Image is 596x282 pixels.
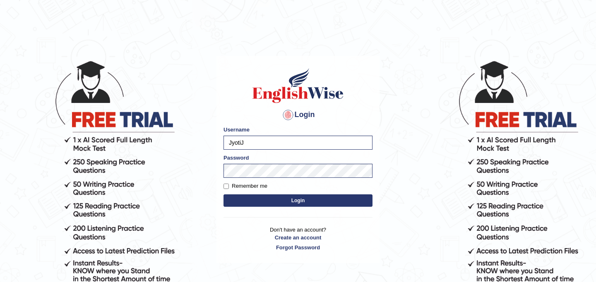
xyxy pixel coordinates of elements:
[223,108,372,122] h4: Login
[223,184,229,189] input: Remember me
[223,126,250,134] label: Username
[223,194,372,207] button: Login
[223,182,267,190] label: Remember me
[223,154,249,162] label: Password
[223,234,372,241] a: Create an account
[223,244,372,251] a: Forgot Password
[223,226,372,251] p: Don't have an account?
[251,67,345,104] img: Logo of English Wise sign in for intelligent practice with AI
